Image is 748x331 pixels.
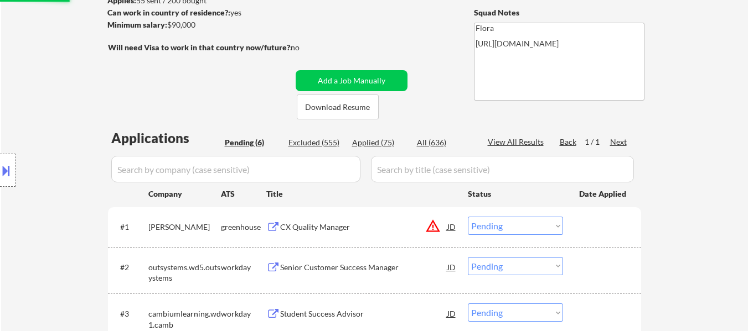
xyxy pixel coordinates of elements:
[107,20,167,29] strong: Minimum salary:
[446,217,457,237] div: JD
[560,136,577,148] div: Back
[446,303,457,323] div: JD
[296,70,407,91] button: Add a Job Manually
[108,43,292,52] strong: Will need Visa to work in that country now/future?:
[221,222,266,233] div: greenhouse
[148,308,221,330] div: cambiumlearning.wd1.camb
[468,183,563,203] div: Status
[288,137,344,148] div: Excluded (555)
[280,262,447,273] div: Senior Customer Success Manager
[291,42,322,53] div: no
[371,156,634,182] input: Search by title (case sensitive)
[585,136,610,148] div: 1 / 1
[297,94,379,119] button: Download Resume
[107,19,292,30] div: $90,000
[610,136,628,148] div: Next
[107,7,288,18] div: yes
[107,8,230,17] strong: Can work in country of residence?:
[280,308,447,319] div: Student Success Advisor
[221,188,266,199] div: ATS
[425,218,441,234] button: warning_amber
[221,262,266,273] div: workday
[488,136,547,148] div: View All Results
[111,156,360,182] input: Search by company (case sensitive)
[474,7,644,18] div: Squad Notes
[446,257,457,277] div: JD
[120,308,140,319] div: #3
[225,137,280,148] div: Pending (6)
[221,308,266,319] div: workday
[579,188,628,199] div: Date Applied
[266,188,457,199] div: Title
[352,137,407,148] div: Applied (75)
[280,222,447,233] div: CX Quality Manager
[417,137,472,148] div: All (636)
